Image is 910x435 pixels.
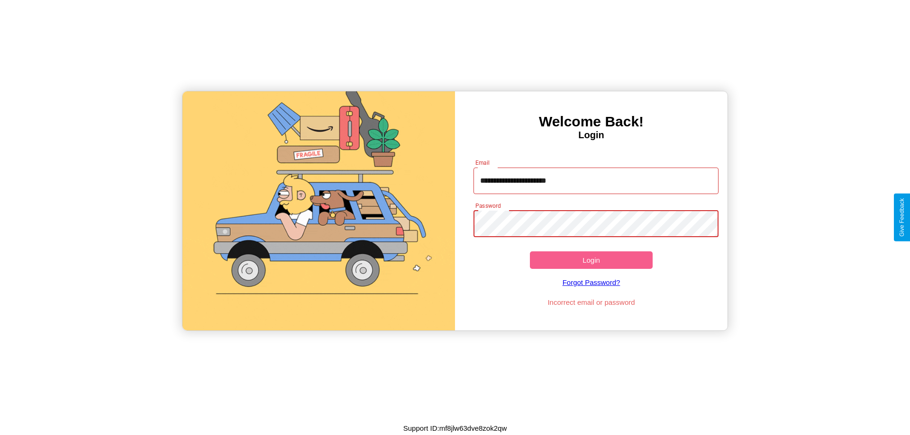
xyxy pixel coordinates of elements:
label: Password [475,202,500,210]
h4: Login [455,130,728,141]
p: Incorrect email or password [469,296,714,309]
label: Email [475,159,490,167]
button: Login [530,251,653,269]
h3: Welcome Back! [455,114,728,130]
p: Support ID: mf8jlw63dve8zok2qw [403,422,507,435]
a: Forgot Password? [469,269,714,296]
div: Give Feedback [899,198,905,237]
img: gif [182,91,455,330]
